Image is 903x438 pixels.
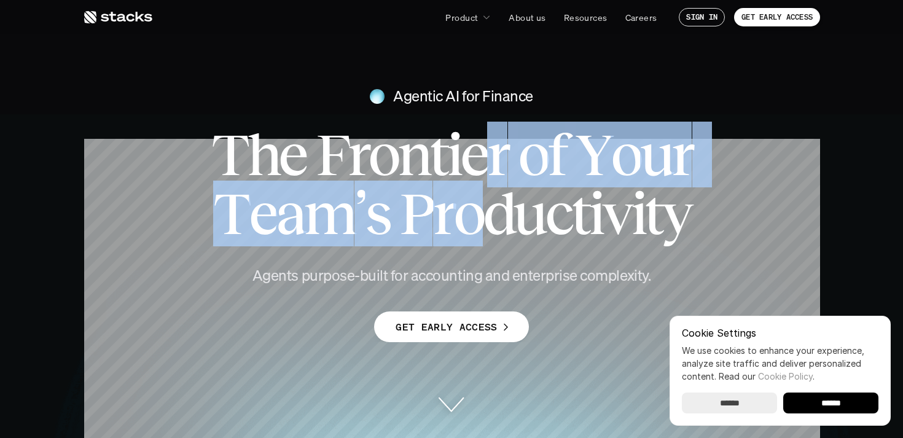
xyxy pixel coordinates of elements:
[719,371,815,381] span: Read our .
[397,125,429,184] span: n
[276,184,303,243] span: a
[682,328,878,338] p: Cookie Settings
[429,125,447,184] span: t
[368,125,397,184] span: o
[518,125,547,184] span: o
[247,125,278,184] span: h
[545,184,571,243] span: c
[588,184,602,243] span: i
[640,125,671,184] span: u
[501,6,553,28] a: About us
[303,184,354,243] span: m
[453,184,483,243] span: o
[445,11,478,24] p: Product
[396,318,497,336] p: GET EARLY ACCESS
[625,11,657,24] p: Careers
[644,184,662,243] span: t
[631,184,644,243] span: i
[354,184,365,243] span: ’
[686,13,717,22] p: SIGN IN
[278,125,305,184] span: e
[230,265,673,286] h4: Agents purpose-built for accounting and enterprise complexity.
[399,184,432,243] span: P
[365,184,389,243] span: s
[557,6,615,28] a: Resources
[602,184,630,243] span: v
[211,125,247,184] span: T
[662,184,690,243] span: y
[393,86,533,107] h4: Agentic AI for Finance
[487,125,507,184] span: r
[611,125,640,184] span: o
[547,125,565,184] span: f
[447,125,460,184] span: i
[213,184,249,243] span: T
[682,344,878,383] p: We use cookies to enhance your experience, analyze site traffic and deliver personalized content.
[348,125,368,184] span: r
[571,184,588,243] span: t
[513,184,544,243] span: u
[671,125,692,184] span: r
[564,11,608,24] p: Resources
[679,8,725,26] a: SIGN IN
[734,8,820,26] a: GET EARLY ACCESS
[249,184,276,243] span: e
[758,371,813,381] a: Cookie Policy
[483,184,513,243] span: d
[509,11,545,24] p: About us
[460,125,487,184] span: e
[618,6,665,28] a: Careers
[741,13,813,22] p: GET EARLY ACCESS
[433,184,453,243] span: r
[576,125,611,184] span: Y
[316,125,348,184] span: F
[374,311,528,342] a: GET EARLY ACCESS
